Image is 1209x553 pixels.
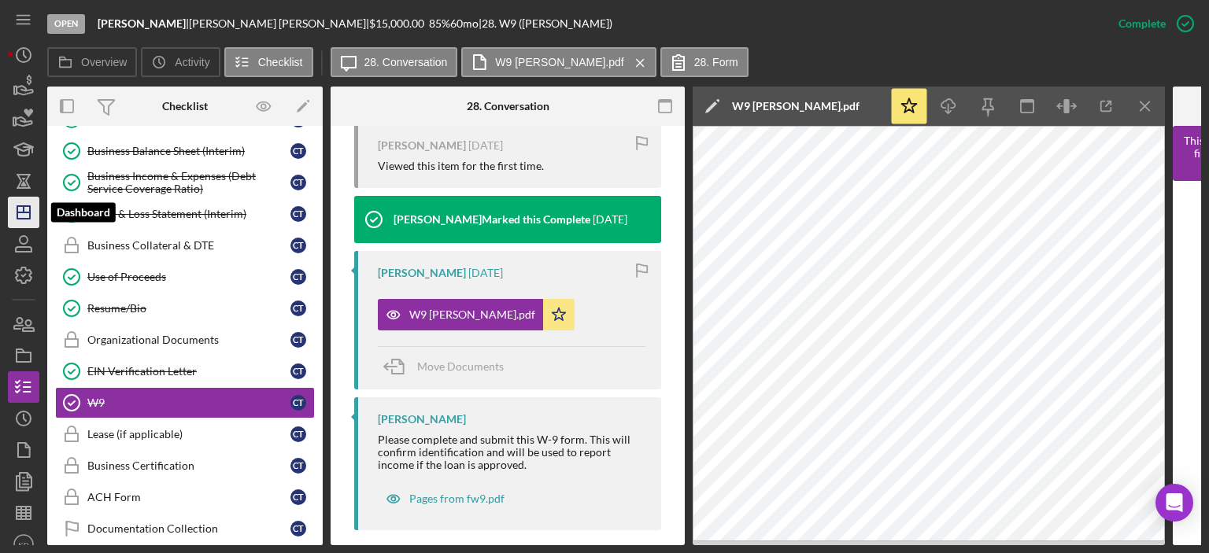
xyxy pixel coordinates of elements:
[47,14,85,34] div: Open
[468,139,503,152] time: 2025-08-05 01:44
[55,230,315,261] a: Business Collateral & DTECT
[55,135,315,167] a: Business Balance Sheet (Interim)CT
[87,396,290,409] div: W9
[290,143,306,159] div: C T
[378,347,519,386] button: Move Documents
[290,489,306,505] div: C T
[331,47,458,77] button: 28. Conversation
[87,145,290,157] div: Business Balance Sheet (Interim)
[479,17,612,30] div: | 28. W9 ([PERSON_NAME])
[468,267,503,279] time: 2025-08-05 01:43
[378,483,512,514] button: Pages from fw9.pdf
[290,363,306,379] div: C T
[290,426,306,442] div: C T
[87,271,290,283] div: Use of Proceeds
[290,395,306,411] div: C T
[1103,8,1201,39] button: Complete
[450,17,479,30] div: 60 mo
[55,450,315,481] a: Business CertificationCT
[47,47,137,77] button: Overview
[18,540,28,549] text: KD
[290,238,306,253] div: C T
[290,521,306,536] div: C T
[87,522,290,535] div: Documentation Collection
[98,17,186,30] b: [PERSON_NAME]
[87,239,290,252] div: Business Collateral & DTE
[175,56,209,68] label: Activity
[593,213,627,226] time: 2025-08-05 01:43
[55,324,315,356] a: Organizational DocumentsCT
[87,334,290,346] div: Organizational Documents
[258,56,303,68] label: Checklist
[290,175,306,190] div: C T
[87,491,290,503] div: ACH Form
[290,269,306,285] div: C T
[495,56,623,68] label: W9 [PERSON_NAME].pdf
[732,100,860,112] div: W9 [PERSON_NAME].pdf
[81,56,127,68] label: Overview
[55,198,315,230] a: Profit & Loss Statement (Interim)CT
[369,17,429,30] div: $15,000.00
[87,302,290,315] div: Resume/Bio
[1155,484,1193,522] div: Open Intercom Messenger
[409,492,505,505] div: Pages from fw9.pdf
[378,160,544,172] div: Viewed this item for the first time.
[55,167,315,198] a: Business Income & Expenses (Debt Service Coverage Ratio)CT
[290,300,306,316] div: C T
[694,56,738,68] label: 28. Form
[1118,8,1166,39] div: Complete
[461,47,656,77] button: W9 [PERSON_NAME].pdf
[55,418,315,450] a: Lease (if applicable)CT
[467,100,549,112] div: 28. Conversation
[409,308,535,321] div: W9 [PERSON_NAME].pdf
[55,387,315,418] a: W9CT
[162,100,208,112] div: Checklist
[429,17,450,30] div: 85 %
[378,139,466,152] div: [PERSON_NAME]
[290,206,306,222] div: C T
[290,458,306,474] div: C T
[87,208,290,220] div: Profit & Loss Statement (Interim)
[98,17,189,30] div: |
[290,332,306,348] div: C T
[378,299,575,330] button: W9 [PERSON_NAME].pdf
[87,365,290,378] div: EIN Verification Letter
[87,459,290,472] div: Business Certification
[378,267,466,279] div: [PERSON_NAME]
[378,413,466,426] div: [PERSON_NAME]
[364,56,448,68] label: 28. Conversation
[55,481,315,513] a: ACH FormCT
[224,47,313,77] button: Checklist
[394,213,590,226] div: [PERSON_NAME] Marked this Complete
[660,47,749,77] button: 28. Form
[378,433,645,471] div: Please complete and submit this W-9 form. This will confirm identification and will be used to re...
[417,359,504,373] span: Move Documents
[189,17,369,30] div: [PERSON_NAME] [PERSON_NAME] |
[55,261,315,293] a: Use of ProceedsCT
[141,47,220,77] button: Activity
[55,513,315,544] a: Documentation CollectionCT
[87,428,290,441] div: Lease (if applicable)
[87,170,290,195] div: Business Income & Expenses (Debt Service Coverage Ratio)
[55,293,315,324] a: Resume/BioCT
[55,356,315,387] a: EIN Verification LetterCT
